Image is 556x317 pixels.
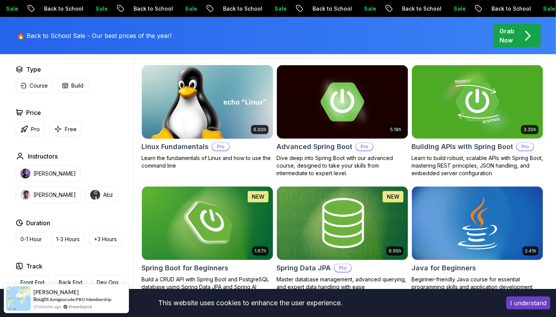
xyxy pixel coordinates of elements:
p: Pro [212,143,229,151]
p: Dive deep into Spring Boot with our advanced course, designed to take your skills from intermedia... [276,154,408,177]
h2: Instructors [28,152,58,161]
button: Front End [16,275,49,290]
button: +3 Hours [89,232,122,246]
p: Learn the fundamentals of Linux and how to use the command line [141,154,273,169]
h2: Price [26,108,41,117]
p: Pro [335,264,351,272]
button: Free [49,122,82,137]
img: Java for Beginners card [412,187,543,260]
button: instructor img[PERSON_NAME] [16,165,81,182]
h2: Spring Data JPA [276,263,331,273]
p: Beginner-friendly Java course for essential programming skills and application development [412,276,543,291]
p: 1.67h [254,248,266,254]
p: Learn to build robust, scalable APIs with Spring Boot, mastering REST principles, JSON handling, ... [412,154,543,177]
button: 1-3 Hours [51,232,85,246]
p: Dev Ops [97,279,119,286]
p: Back to School [396,5,447,13]
p: Back to School [306,5,358,13]
p: 6.65h [389,248,401,254]
img: provesource social proof notification image [6,286,31,311]
h2: Duration [26,218,50,228]
h2: Linux Fundamentals [141,141,209,152]
button: instructor img[PERSON_NAME] [16,187,81,203]
button: Dev Ops [92,275,124,290]
h2: Building APIs with Spring Boot [412,141,513,152]
p: Sale [89,5,113,13]
p: Sale [179,5,203,13]
p: Build a CRUD API with Spring Boot and PostgreSQL database using Spring Data JPA and Spring AI [141,276,273,291]
p: Grab Now [499,27,514,45]
h2: Type [26,65,41,74]
h2: Advanced Spring Boot [276,141,352,152]
img: instructor img [20,190,30,200]
p: Free [65,126,77,133]
a: ProveSource [69,303,92,310]
p: Build [71,82,83,89]
p: Sale [447,5,471,13]
p: Abz [103,191,113,199]
p: 🔥 Back to School Sale - Our best prices of the year! [17,31,171,40]
h2: Track [26,262,42,271]
h2: Spring Boot for Beginners [141,263,228,273]
p: 1-3 Hours [56,235,80,243]
p: Back to School [38,5,89,13]
div: This website uses cookies to enhance the user experience. [6,295,495,311]
p: Back to School [485,5,537,13]
p: Pro [356,143,373,151]
p: 5.18h [390,127,401,133]
button: Pro [16,122,45,137]
span: Bought [33,296,49,302]
button: instructor imgAbz [85,187,118,203]
img: instructor img [90,190,100,200]
p: +3 Hours [94,235,117,243]
a: Spring Data JPA card6.65hNEWSpring Data JPAProMaster database management, advanced querying, and ... [276,186,408,291]
p: 0-1 Hour [20,235,42,243]
p: NEW [387,193,399,201]
p: 3.30h [523,127,536,133]
p: [PERSON_NAME] [33,191,76,199]
span: 27 minutes ago [33,303,61,310]
img: Linux Fundamentals card [138,63,276,140]
img: Spring Data JPA card [277,187,408,260]
p: Sale [358,5,382,13]
button: 0-1 Hour [16,232,47,246]
img: Advanced Spring Boot card [277,65,408,139]
button: Accept cookies [506,297,550,309]
a: Spring Boot for Beginners card1.67hNEWSpring Boot for BeginnersBuild a CRUD API with Spring Boot ... [141,186,273,291]
p: Back to School [217,5,268,13]
img: Spring Boot for Beginners card [142,187,273,260]
button: Back End [54,275,87,290]
p: 2.41h [525,248,536,254]
img: Building APIs with Spring Boot card [412,65,543,139]
p: Back End [59,279,82,286]
p: Pro [31,126,40,133]
img: instructor img [20,169,30,179]
button: Build [57,78,88,93]
p: Back to School [127,5,179,13]
p: 6.00h [253,127,266,133]
a: Amigoscode PRO Membership [50,296,112,303]
a: Building APIs with Spring Boot card3.30hBuilding APIs with Spring BootProLearn to build robust, s... [412,65,543,177]
a: Java for Beginners card2.41hJava for BeginnersBeginner-friendly Java course for essential program... [412,186,543,291]
p: [PERSON_NAME] [33,170,76,177]
h2: Java for Beginners [412,263,476,273]
a: Linux Fundamentals card6.00hLinux FundamentalsProLearn the fundamentals of Linux and how to use t... [141,65,273,169]
p: Sale [268,5,292,13]
p: Master database management, advanced querying, and expert data handling with ease [276,276,408,291]
p: NEW [252,193,264,201]
p: Pro [517,143,534,151]
p: Course [30,82,48,89]
button: Course [16,78,53,93]
p: Front End [20,279,44,286]
a: Advanced Spring Boot card5.18hAdvanced Spring BootProDive deep into Spring Boot with our advanced... [276,65,408,177]
span: [PERSON_NAME] [33,289,79,295]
